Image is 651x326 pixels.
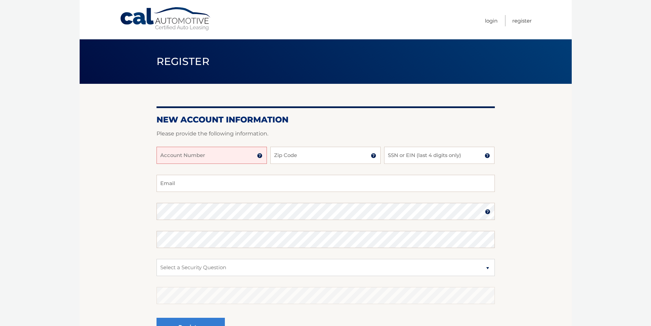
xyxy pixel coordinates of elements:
input: Email [157,175,495,192]
img: tooltip.svg [257,153,262,158]
p: Please provide the following information. [157,129,495,139]
a: Login [485,15,498,26]
a: Register [512,15,532,26]
img: tooltip.svg [485,209,490,214]
input: SSN or EIN (last 4 digits only) [384,147,494,164]
input: Account Number [157,147,267,164]
img: tooltip.svg [371,153,376,158]
h2: New Account Information [157,115,495,125]
img: tooltip.svg [485,153,490,158]
a: Cal Automotive [120,7,212,31]
span: Register [157,55,210,68]
input: Zip Code [270,147,381,164]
